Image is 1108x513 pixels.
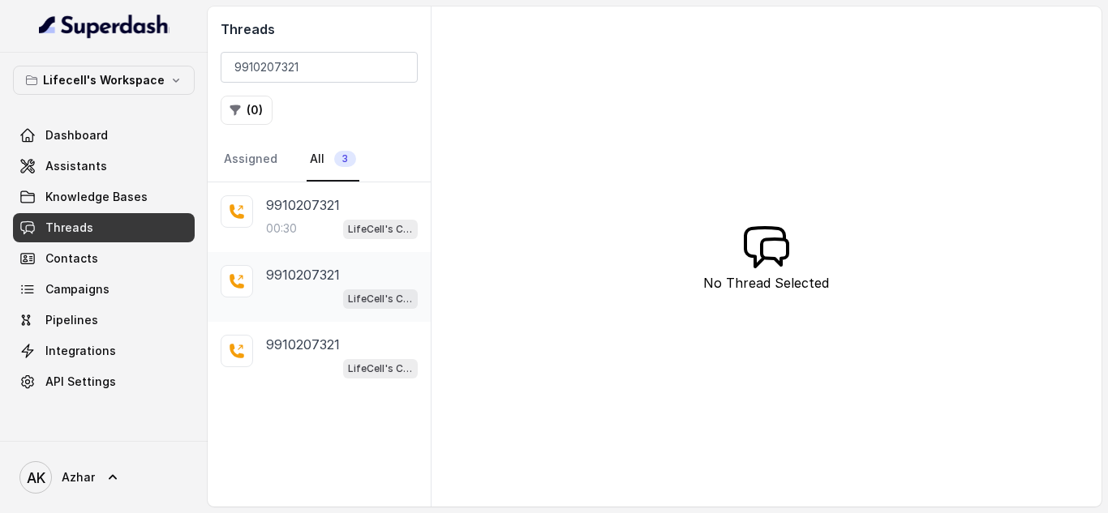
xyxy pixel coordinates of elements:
[221,96,273,125] button: (0)
[45,374,116,390] span: API Settings
[13,306,195,335] a: Pipelines
[45,127,108,143] span: Dashboard
[45,281,110,297] span: Campaigns
[45,312,98,328] span: Pipelines
[221,19,418,39] h2: Threads
[13,455,195,500] a: Azhar
[45,189,148,205] span: Knowledge Bases
[13,244,195,273] a: Contacts
[13,66,195,95] button: Lifecell's Workspace
[266,220,297,237] p: 00:30
[62,469,95,485] span: Azhar
[348,221,413,237] p: LifeCell's Call Assistant
[703,273,829,293] p: No Thread Selected
[13,182,195,212] a: Knowledge Bases
[45,250,98,267] span: Contacts
[266,195,340,215] p: 9910207321
[13,121,195,150] a: Dashboard
[348,291,413,307] p: LifeCell's Call Assistant
[221,52,418,83] input: Search by Call ID or Phone Number
[39,13,170,39] img: light.svg
[13,336,195,366] a: Integrations
[348,361,413,377] p: LifeCell's Call Assistant
[13,367,195,396] a: API Settings
[221,138,281,182] a: Assigned
[13,152,195,181] a: Assistants
[45,158,107,174] span: Assistants
[307,138,359,182] a: All3
[45,343,116,359] span: Integrations
[334,151,356,167] span: 3
[266,335,340,354] p: 9910207321
[266,265,340,284] p: 9910207321
[13,275,195,304] a: Campaigns
[43,71,165,90] p: Lifecell's Workspace
[45,220,93,236] span: Threads
[27,469,45,486] text: AK
[221,138,418,182] nav: Tabs
[13,213,195,242] a: Threads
